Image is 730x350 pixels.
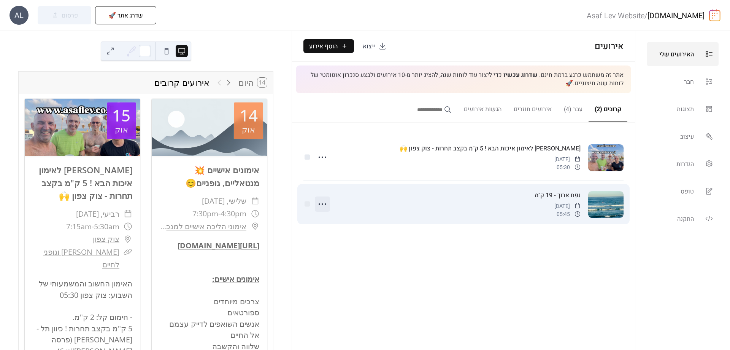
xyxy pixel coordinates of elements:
[124,246,132,258] div: ​
[39,164,132,201] a: [PERSON_NAME] לאימון איכות הבא ! 5 ק"מ בקצב תחרות - צוק צפון 🙌
[303,71,624,88] span: אתר זה משתמש כרגע ברמת חינם. כדי ליצור עוד לוחות שנה, להציג יותר מ-10 אירועים ולבצע סנכרון אוטומט...
[508,93,558,121] button: אירועים חוזרים
[503,70,538,80] a: שדרוג עכשיו
[400,144,581,153] span: [PERSON_NAME] לאימון איכות הבא ! 5 ק"מ בקצב תחרות - צוק צפון 🙌
[212,274,259,284] u: אימונים אישיים:
[659,48,694,61] span: האירועים שלי
[108,11,143,20] span: שדרג אתר 🚀
[357,39,392,53] a: ייצוא
[554,155,581,163] span: [DATE]
[647,70,719,93] a: חבר
[554,163,581,171] span: 05:30
[709,9,720,21] img: logo
[677,103,694,115] span: תצוגות
[94,220,119,233] span: 5:30am
[647,97,719,121] a: תצוגות
[159,220,246,233] a: אימוני הליכה אישיים למנכ״לים ובכירים
[680,131,694,143] span: עיצוב
[95,6,156,24] button: שדרג אתר 🚀
[115,126,128,134] div: אוק
[595,40,624,53] span: אירועים
[112,107,130,123] div: 15
[242,126,255,134] div: אוק
[152,164,267,189] div: אימונים אישיים 💥מנטאליים, גופניים😊
[400,144,581,153] a: [PERSON_NAME] לאימון איכות הבא ! 5 ק"מ בקצב תחרות - צוק צפון 🙌
[647,125,719,148] a: עיצוב
[251,207,259,220] div: ​
[124,220,132,233] div: ​
[647,152,719,176] a: הגדרות
[535,190,581,200] a: נפח ארוך - 19 ק"מ
[251,195,259,207] div: ​
[202,195,246,207] span: שלישי, [DATE]
[554,210,581,218] span: 05:45
[363,42,376,51] span: ייצוא
[251,220,259,233] div: ​
[681,185,694,198] span: טופס
[76,208,119,220] span: רביעי, [DATE]
[647,179,719,203] a: טופס
[558,93,589,121] button: עבר (4)
[587,10,644,21] b: Asaf Lev Website
[192,207,218,220] span: 7:30pm
[589,93,627,122] button: קרובים (2)
[458,93,508,121] button: הגשות אירועים
[684,76,694,88] span: חבר
[676,158,694,170] span: הגדרות
[43,247,119,270] a: [PERSON_NAME] וגופני לחיים
[93,233,119,245] a: צוק צפון
[218,207,221,220] span: -
[10,6,29,25] div: AL
[303,39,354,53] button: הוסף אירוע
[124,208,132,220] div: ​
[647,207,719,230] a: התקנה
[221,207,246,220] span: 4:30pm
[677,213,694,225] span: התקנה
[309,42,338,51] span: הוסף אירוע
[154,76,209,89] div: אירועים קרובים
[178,240,259,251] a: [URL][DOMAIN_NAME]
[644,10,647,21] b: /
[92,220,94,233] span: -
[535,191,581,200] span: נפח ארוך - 19 ק"מ
[647,42,719,66] a: האירועים שלי
[240,107,258,123] div: 14
[647,10,705,21] a: [DOMAIN_NAME]
[66,220,92,233] span: 7:15am
[124,233,132,245] div: ​
[554,202,581,210] span: [DATE]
